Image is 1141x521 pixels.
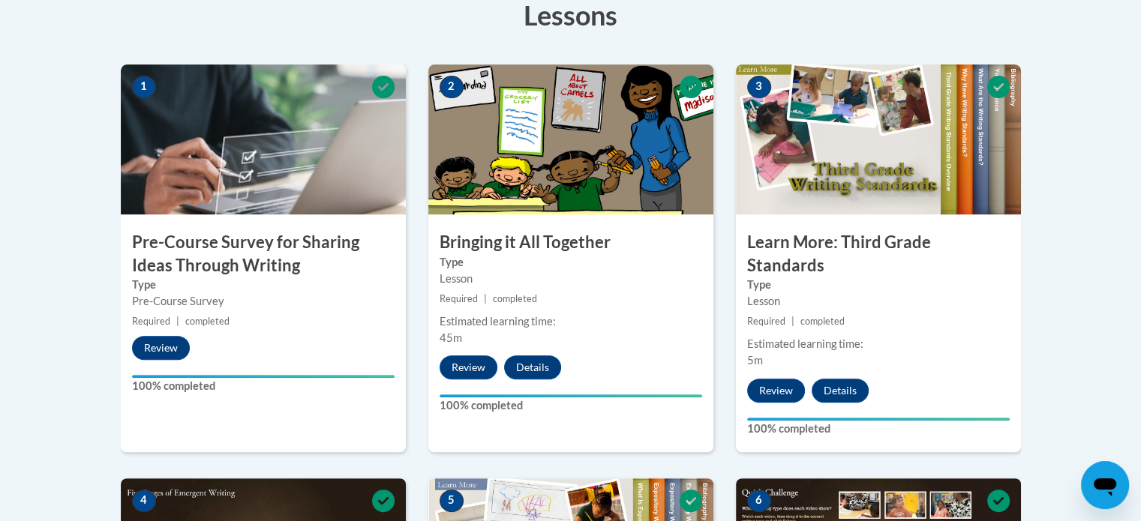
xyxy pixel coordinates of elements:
[747,336,1010,352] div: Estimated learning time:
[800,316,845,327] span: completed
[132,76,156,98] span: 1
[747,354,763,367] span: 5m
[132,316,170,327] span: Required
[747,490,771,512] span: 6
[440,355,497,379] button: Review
[440,397,702,414] label: 100% completed
[121,231,406,277] h3: Pre-Course Survey for Sharing Ideas Through Writing
[747,379,805,403] button: Review
[736,231,1021,277] h3: Learn More: Third Grade Standards
[440,313,702,330] div: Estimated learning time:
[747,421,1010,437] label: 100% completed
[132,375,395,378] div: Your progress
[812,379,869,403] button: Details
[747,277,1010,293] label: Type
[504,355,561,379] button: Details
[440,331,462,344] span: 45m
[440,76,464,98] span: 2
[132,336,190,360] button: Review
[132,277,395,293] label: Type
[747,418,1010,421] div: Your progress
[440,394,702,397] div: Your progress
[484,293,487,304] span: |
[428,231,713,254] h3: Bringing it All Together
[440,271,702,287] div: Lesson
[1081,461,1129,509] iframe: Button to launch messaging window
[747,76,771,98] span: 3
[791,316,794,327] span: |
[132,293,395,310] div: Pre-Course Survey
[176,316,179,327] span: |
[440,293,478,304] span: Required
[747,316,785,327] span: Required
[185,316,230,327] span: completed
[440,490,464,512] span: 5
[428,64,713,214] img: Course Image
[736,64,1021,214] img: Course Image
[132,378,395,394] label: 100% completed
[121,64,406,214] img: Course Image
[747,293,1010,310] div: Lesson
[440,254,702,271] label: Type
[493,293,537,304] span: completed
[132,490,156,512] span: 4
